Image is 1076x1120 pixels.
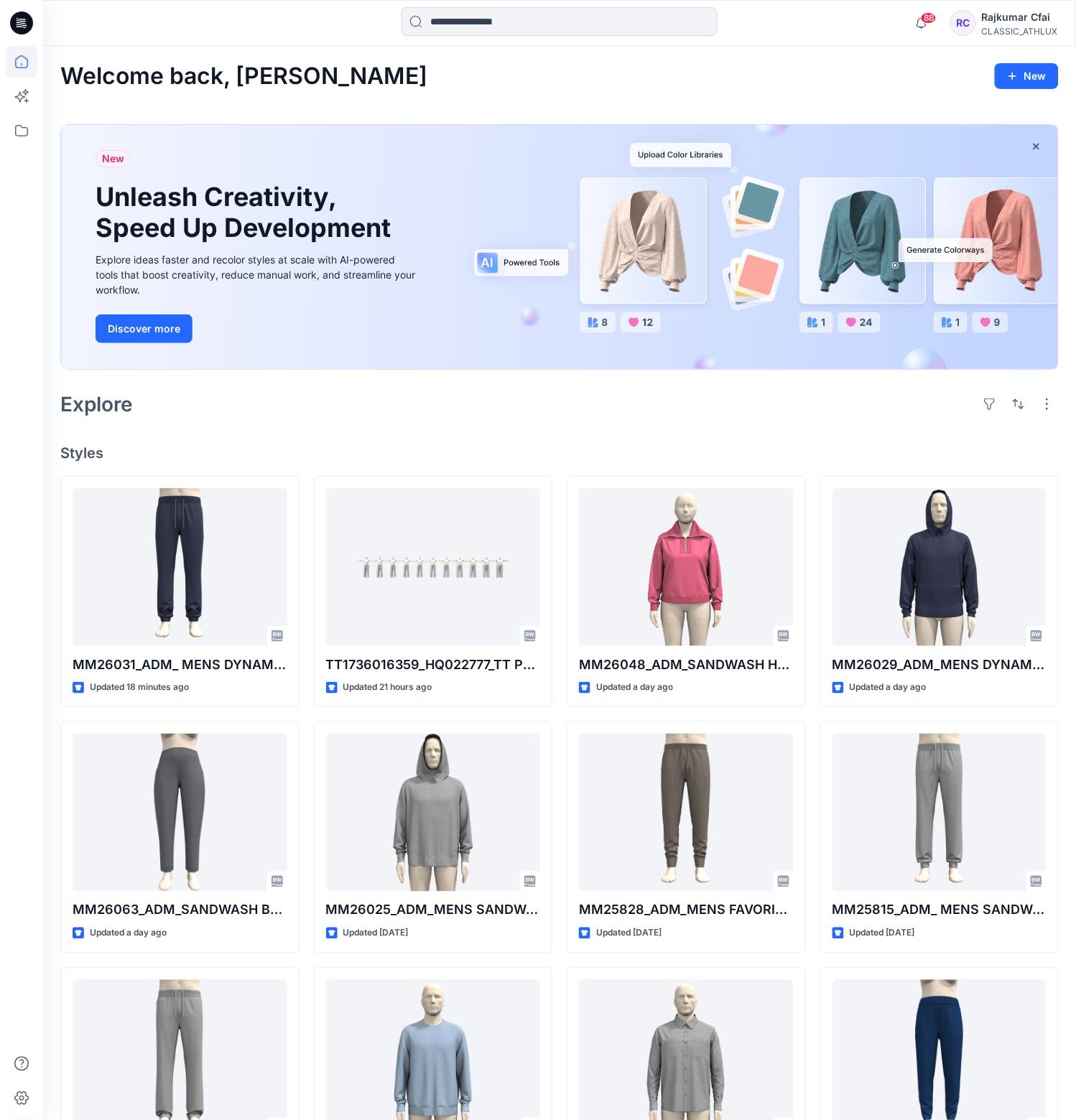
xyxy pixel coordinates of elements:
p: MM26063_ADM_SANDWASH BRUSHED BACK BARREL PANT [73,900,287,920]
p: Updated [DATE] [850,926,915,941]
h1: Unleash Creativity, Speed Up Development [96,182,397,243]
a: MM26063_ADM_SANDWASH BRUSHED BACK BARREL PANT [73,734,287,892]
p: TT1736016359_HQ022777_TT PULL ON DRESS PANT [326,655,541,675]
a: TT1736016359_HQ022777_TT PULL ON DRESS PANT [326,488,541,646]
a: MM26025_ADM_MENS SANDWASH HOODIE [326,734,541,892]
a: MM26029_ADM_MENS DYNAMIC KNIT HOODED JACKET [832,488,1047,646]
a: Discover more [96,314,419,343]
p: Updated [DATE] [343,926,409,941]
p: Updated 21 hours ago [343,681,432,696]
span: 88 [921,12,937,24]
p: Updated a day ago [850,681,927,696]
p: MM25828_ADM_MENS FAVORITE JOGGER [579,900,794,920]
p: MM26025_ADM_MENS SANDWASH HOODIE [326,900,541,920]
p: MM26048_ADM_SANDWASH HALF ZIP WITH RIB [579,655,794,675]
a: MM26031_ADM_ MENS DYNAMIC KNIT JOGGER_OPT 1 [73,488,287,646]
div: CLASSIC_ATHLUX [982,26,1058,37]
h2: Welcome back, [PERSON_NAME] [60,63,427,90]
div: Explore ideas faster and recolor styles at scale with AI-powered tools that boost creativity, red... [96,252,419,297]
p: MM25815_ADM_ MENS SANDWASH JOGGER [832,900,1047,920]
h4: Styles [60,444,1059,462]
span: New [102,150,124,167]
button: New [995,63,1059,89]
p: Updated a day ago [90,926,167,941]
a: MM25815_ADM_ MENS SANDWASH JOGGER [832,734,1047,892]
div: RC [950,10,976,36]
p: Updated [DATE] [596,926,662,941]
h2: Explore [60,393,133,416]
p: Updated a day ago [596,681,673,696]
button: Discover more [96,314,193,343]
p: MM26031_ADM_ MENS DYNAMIC KNIT JOGGER_OPT 1 [73,655,287,675]
div: Rajkumar Cfai [982,9,1058,26]
p: MM26029_ADM_MENS DYNAMIC KNIT HOODED JACKET [832,655,1047,675]
a: MM25828_ADM_MENS FAVORITE JOGGER [579,734,794,892]
a: MM26048_ADM_SANDWASH HALF ZIP WITH RIB [579,488,794,646]
p: Updated 18 minutes ago [90,681,189,696]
